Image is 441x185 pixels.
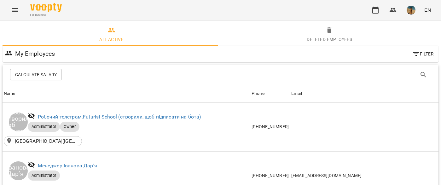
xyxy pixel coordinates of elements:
a: Менеджер:Іванова Дарʼя [38,163,97,169]
span: Owner [60,124,79,130]
div: Phone [252,90,264,97]
span: Filter [412,50,433,58]
div: Іванова Дарʼя [9,161,28,180]
span: Name [4,90,249,97]
td: [PHONE_NUMBER] [250,103,290,152]
span: Administrator [28,173,60,178]
div: Email [291,90,302,97]
div: Futurist School(Київ, Україна) [4,136,82,146]
button: Menu [8,3,23,18]
span: Phone [252,90,289,97]
span: For Business [30,13,62,17]
div: Sort [4,90,15,97]
div: Deleted employees [307,36,352,43]
div: Table Toolbar [3,65,438,85]
button: EN [422,4,433,16]
img: 60eca85a8c9650d2125a59cad4a94429.JPG [407,6,415,14]
span: Administrator [28,124,60,130]
h6: My Employees [15,49,55,59]
div: Sort [291,90,302,97]
p: [GEOGRAPHIC_DATA]([GEOGRAPHIC_DATA], [GEOGRAPHIC_DATA]) [15,137,78,145]
button: Search [416,67,431,82]
img: Voopty Logo [30,3,62,12]
span: EN [424,7,431,13]
button: Calculate Salary [10,69,62,80]
div: Futurist School (створили, щоб підписати на бота) [9,113,28,131]
div: Name [4,90,15,97]
span: Email [291,90,437,97]
button: Filter [410,48,436,60]
div: Sort [252,90,264,97]
a: Робочий телеграм:Futurist School (створили, щоб підписати на бота) [38,114,201,120]
span: Calculate Salary [15,71,57,78]
div: All active [99,36,124,43]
